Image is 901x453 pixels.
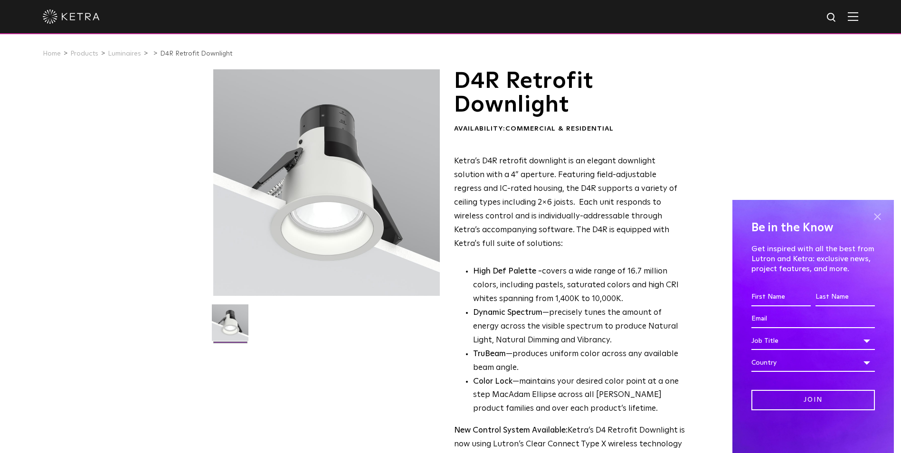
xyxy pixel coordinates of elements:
[751,310,875,328] input: Email
[108,50,141,57] a: Luminaires
[751,288,811,306] input: First Name
[454,124,685,134] div: Availability:
[505,125,614,132] span: Commercial & Residential
[473,309,542,317] strong: Dynamic Spectrum
[826,12,838,24] img: search icon
[751,332,875,350] div: Job Title
[816,288,875,306] input: Last Name
[160,50,232,57] a: D4R Retrofit Downlight
[70,50,98,57] a: Products
[473,375,685,416] li: —maintains your desired color point at a one step MacAdam Ellipse across all [PERSON_NAME] produc...
[751,390,875,410] input: Join
[473,306,685,348] li: —precisely tunes the amount of energy across the visible spectrum to produce Natural Light, Natur...
[43,50,61,57] a: Home
[848,12,858,21] img: Hamburger%20Nav.svg
[473,377,512,386] strong: Color Lock
[751,219,875,237] h4: Be in the Know
[473,348,685,375] li: —produces uniform color across any available beam angle.
[473,350,506,358] strong: TruBeam
[454,426,568,434] strong: New Control System Available:
[454,69,685,117] h1: D4R Retrofit Downlight
[473,267,542,275] strong: High Def Palette -
[751,354,875,372] div: Country
[751,244,875,274] p: Get inspired with all the best from Lutron and Ketra: exclusive news, project features, and more.
[454,155,685,251] p: Ketra’s D4R retrofit downlight is an elegant downlight solution with a 4” aperture. Featuring fie...
[43,9,100,24] img: ketra-logo-2019-white
[473,265,685,306] p: covers a wide range of 16.7 million colors, including pastels, saturated colors and high CRI whit...
[212,304,248,348] img: D4R Retrofit Downlight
